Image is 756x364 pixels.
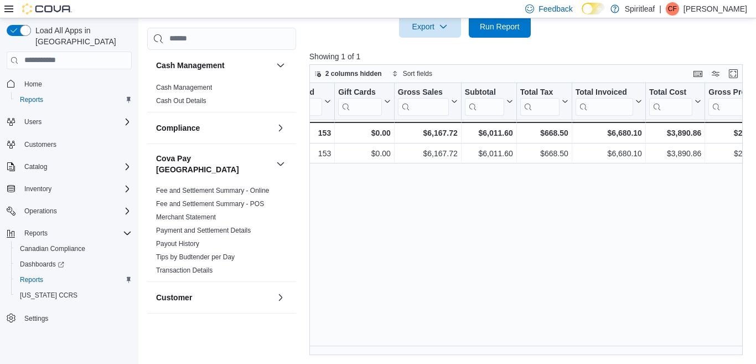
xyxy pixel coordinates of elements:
[668,2,677,16] span: CF
[20,160,132,173] span: Catalog
[156,60,272,71] button: Cash Management
[480,21,520,32] span: Run Report
[20,182,132,196] span: Inventory
[156,226,251,235] span: Payment and Settlement Details
[2,136,136,152] button: Customers
[156,240,199,248] a: Payout History
[2,76,136,92] button: Home
[15,273,132,286] span: Reports
[2,114,136,130] button: Users
[274,291,287,304] button: Customer
[576,87,633,115] div: Total Invoiced
[156,266,213,274] a: Transaction Details
[398,126,458,140] div: $6,167.72
[465,87,504,115] div: Subtotal
[24,162,47,171] span: Catalog
[20,204,61,218] button: Operations
[24,140,56,149] span: Customers
[156,60,225,71] h3: Cash Management
[7,71,132,355] nav: Complex example
[147,184,296,281] div: Cova Pay [GEOGRAPHIC_DATA]
[398,147,458,160] div: $6,167.72
[666,2,679,16] div: Chelsea F
[22,3,72,14] img: Cova
[283,147,331,160] div: 153
[709,67,722,80] button: Display options
[649,126,701,140] div: $3,890.86
[283,87,322,115] div: Net Sold
[15,93,132,106] span: Reports
[156,186,270,195] span: Fee and Settlement Summary - Online
[156,199,264,208] span: Fee and Settlement Summary - POS
[520,147,568,160] div: $668.50
[399,16,461,38] button: Export
[15,273,48,286] a: Reports
[538,3,572,14] span: Feedback
[387,67,437,80] button: Sort fields
[11,257,136,272] a: Dashboards
[310,67,386,80] button: 2 columns hidden
[274,121,287,135] button: Compliance
[156,187,270,194] a: Fee and Settlement Summary - Online
[520,87,560,115] div: Total Tax
[11,241,136,257] button: Canadian Compliance
[147,81,296,112] div: Cash Management
[20,311,132,325] span: Settings
[338,87,391,115] button: Gift Cards
[649,87,692,98] div: Total Cost
[156,253,235,262] span: Tips by Budtender per Day
[24,80,42,89] span: Home
[31,25,132,47] span: Load All Apps in [GEOGRAPHIC_DATA]
[2,310,136,326] button: Settings
[465,87,513,115] button: Subtotal
[24,314,48,323] span: Settings
[156,213,216,222] span: Merchant Statement
[15,93,48,106] a: Reports
[20,78,46,91] a: Home
[465,126,513,140] div: $6,011.60
[683,2,747,16] p: [PERSON_NAME]
[469,16,531,38] button: Run Report
[274,322,287,336] button: Discounts & Promotions
[625,2,655,16] p: Spiritleaf
[24,207,57,216] span: Operations
[24,229,48,238] span: Reports
[274,59,287,72] button: Cash Management
[283,87,322,98] div: Net Sold
[156,96,206,105] span: Cash Out Details
[24,117,42,126] span: Users
[20,115,46,129] button: Users
[11,272,136,288] button: Reports
[20,182,56,196] button: Inventory
[156,213,216,221] a: Merchant Statement
[582,3,605,14] input: Dark Mode
[520,126,568,140] div: $668.50
[649,87,692,115] div: Total Cost
[11,288,136,303] button: [US_STATE] CCRS
[156,97,206,105] a: Cash Out Details
[576,87,642,115] button: Total Invoiced
[2,225,136,241] button: Reports
[156,200,264,208] a: Fee and Settlement Summary - POS
[20,115,132,129] span: Users
[20,77,132,91] span: Home
[398,87,458,115] button: Gross Sales
[338,87,382,98] div: Gift Cards
[20,312,53,325] a: Settings
[465,87,504,98] div: Subtotal
[24,184,51,193] span: Inventory
[20,160,51,173] button: Catalog
[156,253,235,261] a: Tips by Budtender per Day
[325,69,382,78] span: 2 columns hidden
[283,126,331,140] div: 153
[15,289,132,302] span: Washington CCRS
[2,159,136,175] button: Catalog
[403,69,432,78] span: Sort fields
[20,204,132,218] span: Operations
[398,87,449,115] div: Gross Sales
[2,203,136,219] button: Operations
[338,87,382,115] div: Gift Card Sales
[156,84,212,91] a: Cash Management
